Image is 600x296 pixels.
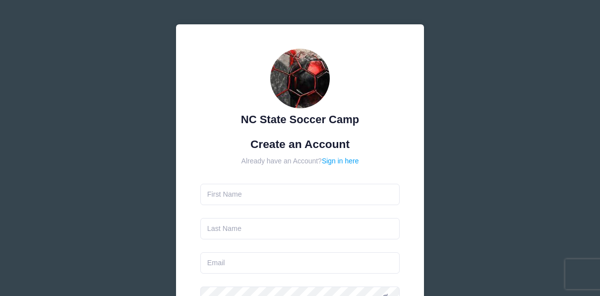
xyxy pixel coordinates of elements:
[200,218,400,239] input: Last Name
[200,156,400,166] div: Already have an Account?
[200,111,400,128] div: NC State Soccer Camp
[200,252,400,274] input: Email
[200,138,400,151] h1: Create an Account
[200,184,400,205] input: First Name
[270,49,330,108] img: NC State Soccer Camp
[322,157,359,165] a: Sign in here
